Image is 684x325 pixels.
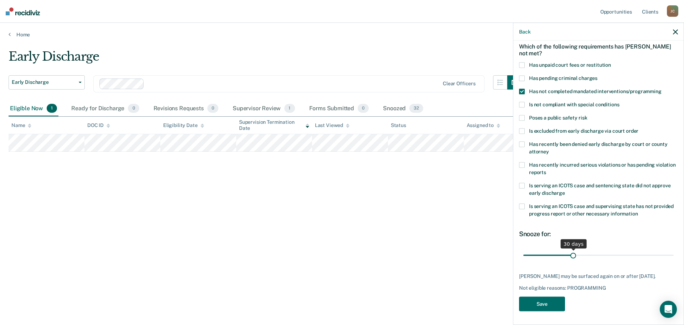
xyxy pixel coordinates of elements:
span: Early Discharge [12,79,76,85]
button: Back [519,29,530,35]
span: 1 [284,104,295,113]
div: Snoozed [382,101,425,117]
span: 32 [409,104,423,113]
div: DOC ID [87,122,110,128]
div: Ready for Discharge [70,101,140,117]
span: 1 [47,104,57,113]
div: Forms Submitted [308,101,370,117]
span: Has not completed mandated interventions/programming [529,88,662,94]
div: Name [11,122,31,128]
div: Which of the following requirements has [PERSON_NAME] not met? [519,37,678,62]
div: [PERSON_NAME] may be surfaced again on or after [DATE]. [519,273,678,279]
div: Status [391,122,406,128]
span: Has pending criminal charges [529,75,597,81]
span: Is serving an ICOTS case and supervising state has not provided progress report or other necessar... [529,203,674,216]
div: Eligibility Date [163,122,204,128]
span: 0 [128,104,139,113]
div: Open Intercom Messenger [660,301,677,318]
div: Eligible Now [9,101,58,117]
div: Supervision Termination Date [239,119,309,131]
div: Snooze for: [519,230,678,238]
img: Recidiviz [6,7,40,15]
button: Save [519,296,565,311]
span: 0 [358,104,369,113]
div: Not eligible reasons: PROGRAMMING [519,285,678,291]
span: Has unpaid court fees or restitution [529,62,611,67]
div: Revisions Requests [152,101,220,117]
span: Is not compliant with special conditions [529,101,619,107]
div: Assigned to [467,122,500,128]
div: Early Discharge [9,49,522,70]
div: J C [667,5,678,17]
span: Poses a public safety risk [529,115,587,120]
div: Supervisor Review [231,101,296,117]
span: Is excluded from early discharge via court order [529,128,638,133]
div: Clear officers [443,81,476,87]
span: Has recently been denied early discharge by court or county attorney [529,141,668,154]
a: Home [9,31,675,38]
div: Last Viewed [315,122,349,128]
span: 0 [207,104,218,113]
span: Has recently incurred serious violations or has pending violation reports [529,162,676,175]
div: 30 days [561,239,587,248]
span: Is serving an ICOTS case and sentencing state did not approve early discharge [529,182,670,195]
